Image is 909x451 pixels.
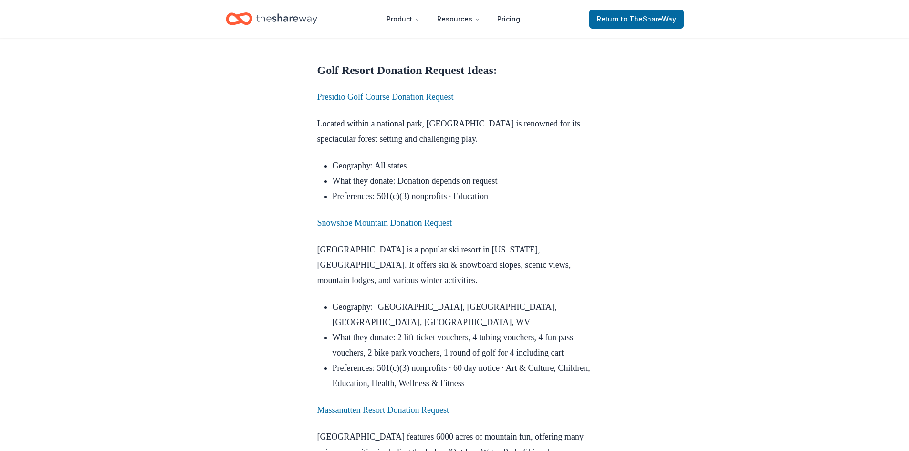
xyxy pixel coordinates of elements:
button: Product [379,10,428,29]
li: Geography: All states [333,158,592,173]
p: Located within a national park, [GEOGRAPHIC_DATA] is renowned for its spectacular forest setting ... [317,116,592,147]
p: [GEOGRAPHIC_DATA] is a popular ski resort in [US_STATE], [GEOGRAPHIC_DATA]. It offers ski & snowb... [317,242,592,288]
a: Massanutten Resort Donation Request [317,405,449,415]
span: to TheShareWay [621,15,676,23]
li: Preferences: 501(c)(3) nonprofits · 60 day notice · Art & Culture, Children, Education, Health, W... [333,360,592,391]
li: What they donate: 2 lift ticket vouchers, 4 tubing vouchers, 4 fun pass vouchers, 2 bike park vou... [333,330,592,360]
a: Snowshoe Mountain Donation Request [317,218,452,228]
span: Return [597,13,676,25]
a: Home [226,8,317,30]
li: What they donate: Donation depends on request [333,173,592,189]
li: Geography: [GEOGRAPHIC_DATA], [GEOGRAPHIC_DATA], [GEOGRAPHIC_DATA], [GEOGRAPHIC_DATA], WV [333,299,592,330]
a: Returnto TheShareWay [589,10,684,29]
nav: Main [379,8,528,30]
a: Pricing [490,10,528,29]
button: Resources [429,10,488,29]
h2: Golf Resort Donation Request Ideas: [317,63,592,78]
li: Preferences: 501(c)(3) nonprofits · Education [333,189,592,204]
a: Presidio Golf Course Donation Request [317,92,454,102]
